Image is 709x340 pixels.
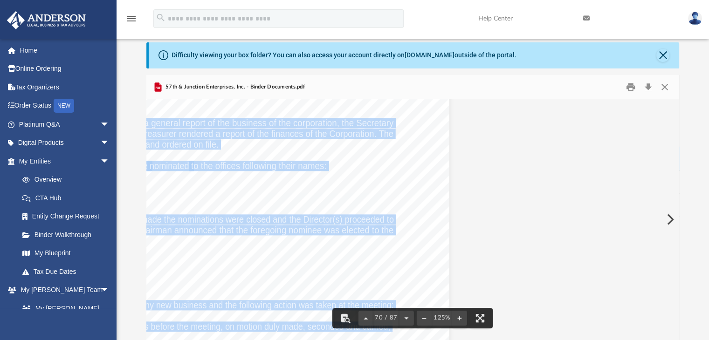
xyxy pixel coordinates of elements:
[656,80,673,94] button: Close
[30,300,394,310] span: The Chairman then called for any new business and the following action was taken at the meeting:
[30,225,393,235] span: vote on the nominees. The Chairman announced that the foregoing nominee was elected to the
[621,80,640,94] button: Print
[7,41,124,60] a: Home
[156,13,166,23] i: search
[13,262,124,281] a: Tax Due Dates
[7,281,119,299] a: My [PERSON_NAME] Teamarrow_drop_down
[640,80,657,94] button: Download
[100,281,119,300] span: arrow_drop_down
[358,308,373,328] button: Previous page
[126,18,137,24] a: menu
[13,299,114,329] a: My [PERSON_NAME] Team
[100,152,119,171] span: arrow_drop_down
[7,134,124,152] a: Digital Productsarrow_drop_down
[656,49,669,62] button: Close
[417,308,432,328] button: Zoom out
[30,322,390,331] span: There being no further business before the meeting, on motion duly made, seconded and carried,
[7,96,124,116] a: Order StatusNEW
[688,12,702,25] img: User Pic
[7,60,124,78] a: Online Ordering
[399,308,414,328] button: Next page
[452,308,467,328] button: Zoom in
[470,308,490,328] button: Enter fullscreen
[7,115,124,134] a: Platinum Q&Aarrow_drop_down
[30,140,219,149] span: officers’ reports were received and ordered on file.
[432,315,452,321] div: Current zoom level
[100,115,119,134] span: arrow_drop_down
[659,206,680,232] button: Next File
[13,244,119,263] a: My Blueprint
[54,99,74,113] div: NEW
[7,152,124,170] a: My Entitiesarrow_drop_down
[373,315,399,321] span: 70 / 87
[172,50,516,60] div: Difficulty viewing your box folder? You can also access your account directly on outside of the p...
[146,75,680,340] div: Preview
[4,11,89,29] img: Anderson Advisors Platinum Portal
[335,308,356,328] button: Toggle findbar
[30,215,394,224] span: No further nominations being made the nominations were closed and the Director(s) proceeded to
[164,83,305,91] span: 57th & Junction Enterprises, Inc. - Binder Documents.pdf
[100,134,119,153] span: arrow_drop_down
[13,189,124,207] a: CTA Hub
[405,51,454,59] a: [DOMAIN_NAME]
[126,13,137,24] i: menu
[13,207,124,226] a: Entity Change Request
[30,129,393,138] span: presented his report and the Treasurer rendered a report of the finances of the Corporation. The
[146,99,680,340] div: Document Viewer
[13,170,124,189] a: Overview
[30,118,393,128] span: The President then rendered a general report of the business of the corporation, the Secretary
[191,161,326,170] span: to the offices following their names:
[373,308,399,328] button: 70 / 87
[150,161,189,170] span: nominated
[13,225,124,244] a: Binder Walkthrough
[146,99,680,340] div: File preview
[7,78,124,96] a: Tax Organizers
